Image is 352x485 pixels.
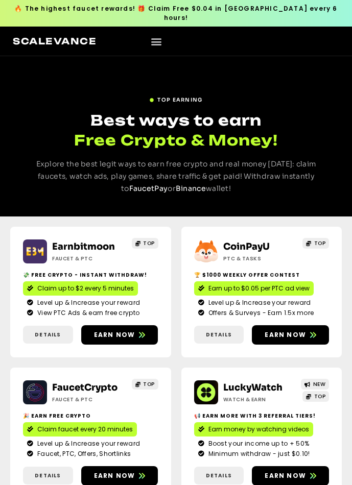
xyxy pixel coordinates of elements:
a: Earn up to $0.05 per PTC ad view [194,281,314,296]
h2: 🎉 Earn free crypto [23,412,158,420]
a: Claim faucet every 20 minutes [23,422,137,436]
h2: Watch & Earn [223,396,292,403]
span: Best ways to earn [90,111,262,129]
h2: 💸 Free crypto - Instant withdraw! [23,271,158,279]
a: Details [194,467,244,484]
span: Faucet, PTC, Offers, Shortlinks [35,449,131,458]
span: Level up & Increase your reward [206,298,311,307]
a: TOP EARNING [149,92,202,104]
span: Earn up to $0.05 per PTC ad view [208,284,310,293]
span: Earn now [94,471,135,480]
span: 🔥 The highest faucet rewards! 🎁 Claim Free $0.04 in [GEOGRAPHIC_DATA] every 6 hours! [4,4,348,22]
span: Details [35,331,61,338]
span: Offers & Surveys - Earn 1.5x more [206,308,314,318]
a: Earnbitmoon [52,241,115,252]
span: Claim up to $2 every 5 minutes [37,284,134,293]
a: Earn money by watching videos [194,422,313,436]
h2: Faucet & PTC [52,255,121,262]
span: Level up & Increase your reward [35,298,140,307]
span: Earn money by watching videos [208,425,309,434]
span: Earn now [265,471,306,480]
a: CoinPayU [223,241,270,252]
span: TOP EARNING [157,96,202,104]
span: TOP [143,380,155,388]
a: TOP [132,238,158,249]
span: Details [206,472,232,479]
span: TOP [314,239,326,247]
span: TOP [314,393,326,400]
a: Details [23,326,73,344]
span: Claim faucet every 20 minutes [37,425,133,434]
a: Details [23,467,73,484]
div: Menu Toggle [148,33,165,50]
span: Boost your income up to + 50% [206,439,310,448]
a: Details [194,326,244,344]
span: View PTC Ads & earn free crypto [35,308,139,318]
p: Explore the best legit ways to earn free crypto and real money [DATE]: claim faucets, watch ads, ... [26,158,326,195]
span: Earn now [265,330,306,339]
a: TOP [132,379,158,390]
span: TOP [143,239,155,247]
a: FaucetPay [129,184,168,193]
span: Free Crypto & Money! [74,130,278,150]
a: LuckyWatch [223,382,283,393]
a: Scalevance [13,36,97,46]
span: Minimum withdraw - just $0.10! [206,449,310,458]
a: Claim up to $2 every 5 minutes [23,281,138,296]
a: Earn now [252,325,329,345]
h2: 🏆 $1000 Weekly Offer contest [194,271,330,279]
a: TOP [302,238,329,249]
h2: ptc & Tasks [223,255,292,262]
a: Earn now [81,325,158,345]
span: Details [35,472,61,479]
a: Binance [176,184,206,193]
span: Details [206,331,232,338]
span: Earn now [94,330,135,339]
a: TOP [302,391,329,402]
h2: 📢 Earn more with 3 referral Tiers! [194,412,330,420]
a: NEW [301,379,329,390]
a: FaucetCrypto [52,382,118,393]
span: Level up & Increase your reward [35,439,140,448]
span: NEW [313,380,326,388]
h2: Faucet & PTC [52,396,121,403]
